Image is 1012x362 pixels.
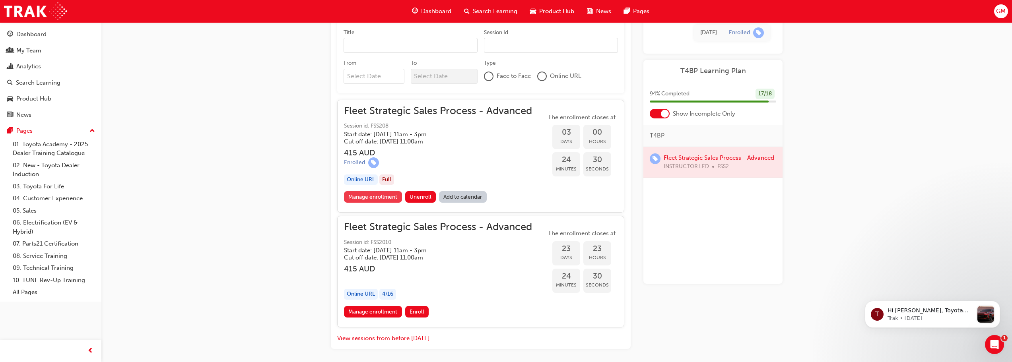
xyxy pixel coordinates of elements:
[583,244,611,254] span: 23
[10,192,98,205] a: 04. Customer Experience
[7,31,13,38] span: guage-icon
[10,180,98,193] a: 03. Toyota For Life
[10,205,98,217] a: 05. Sales
[853,285,1012,341] iframe: Intercom notifications message
[379,289,396,300] div: 4 / 16
[552,137,580,146] span: Days
[439,191,487,203] a: Add to calendar
[406,3,458,19] a: guage-iconDashboard
[552,155,580,165] span: 24
[581,3,618,19] a: news-iconNews
[344,306,402,317] a: Manage enrollment
[552,281,580,290] span: Minutes
[35,30,120,37] p: Message from Trak, sent 10w ago
[985,335,1004,354] iframe: Intercom live chat
[405,306,429,317] button: Enroll
[344,254,519,261] h5: Cut off date: [DATE] 11:00am
[546,113,618,122] span: The enrollment closes at
[3,43,98,58] a: My Team
[994,4,1008,18] button: GM
[552,272,580,281] span: 24
[87,346,93,356] span: prev-icon
[650,89,690,99] span: 94 % Completed
[3,59,98,74] a: Analytics
[546,229,618,238] span: The enrollment closes at
[10,274,98,287] a: 10. TUNE Rev-Up Training
[344,174,378,185] div: Online URL
[3,75,98,90] a: Search Learning
[10,262,98,274] a: 09. Technical Training
[524,3,581,19] a: car-iconProduct Hub
[996,7,1006,16] span: GM
[530,6,536,16] span: car-icon
[344,122,532,131] span: Session id: FSS208
[16,30,47,39] div: Dashboard
[7,95,13,103] span: car-icon
[16,126,33,136] div: Pages
[464,6,470,16] span: search-icon
[7,47,13,54] span: people-icon
[344,138,519,145] h5: Cut off date: [DATE] 11:00am
[583,155,611,165] span: 30
[4,2,67,20] img: Trak
[552,244,580,254] span: 23
[633,7,649,16] span: Pages
[412,6,418,16] span: guage-icon
[3,124,98,138] button: Pages
[35,22,118,202] span: Hi [PERSON_NAME], Toyota has revealed the next-generation RAV4, featuring its first ever Plug-In ...
[16,78,60,87] div: Search Learning
[583,128,611,137] span: 00
[583,272,611,281] span: 30
[539,7,574,16] span: Product Hub
[344,131,519,138] h5: Start date: [DATE] 11am - 3pm
[552,253,580,262] span: Days
[552,165,580,174] span: Minutes
[421,7,451,16] span: Dashboard
[497,72,531,81] span: Face to Face
[756,89,775,99] div: 17 / 18
[550,72,581,81] span: Online URL
[3,108,98,122] a: News
[411,69,478,84] input: To
[484,59,496,67] div: Type
[344,69,404,84] input: From
[10,238,98,250] a: 07. Parts21 Certification
[344,238,532,247] span: Session id: FSS2010
[484,38,618,53] input: Session Id
[10,159,98,180] a: 02. New - Toyota Dealer Induction
[405,191,436,203] button: Unenroll
[10,138,98,159] a: 01. Toyota Academy - 2025 Dealer Training Catalogue
[587,6,593,16] span: news-icon
[458,3,524,19] a: search-iconSearch Learning
[344,191,402,203] a: Manage enrollment
[583,281,611,290] span: Seconds
[344,247,519,254] h5: Start date: [DATE] 11am - 3pm
[16,46,41,55] div: My Team
[368,157,379,168] span: learningRecordVerb_ENROLL-icon
[344,223,532,232] span: Fleet Strategic Sales Process - Advanced
[379,174,394,185] div: Full
[3,25,98,124] button: DashboardMy TeamAnalyticsSearch LearningProduct HubNews
[10,217,98,238] a: 06. Electrification (EV & Hybrid)
[344,223,618,320] button: Fleet Strategic Sales Process - AdvancedSession id: FSS2010Start date: [DATE] 11am - 3pm Cut off ...
[344,264,532,273] h3: 415 AUD
[7,63,13,70] span: chart-icon
[1001,335,1008,341] span: 1
[729,29,750,37] div: Enrolled
[596,7,611,16] span: News
[16,62,41,71] div: Analytics
[10,286,98,298] a: All Pages
[624,6,630,16] span: pages-icon
[3,27,98,42] a: Dashboard
[344,148,532,157] h3: 415 AUD
[337,334,430,343] button: View sessions from before [DATE]
[583,253,611,262] span: Hours
[411,59,417,67] div: To
[344,106,532,116] span: Fleet Strategic Sales Process - Advanced
[650,153,660,164] span: learningRecordVerb_ENROLL-icon
[484,29,508,37] div: Session Id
